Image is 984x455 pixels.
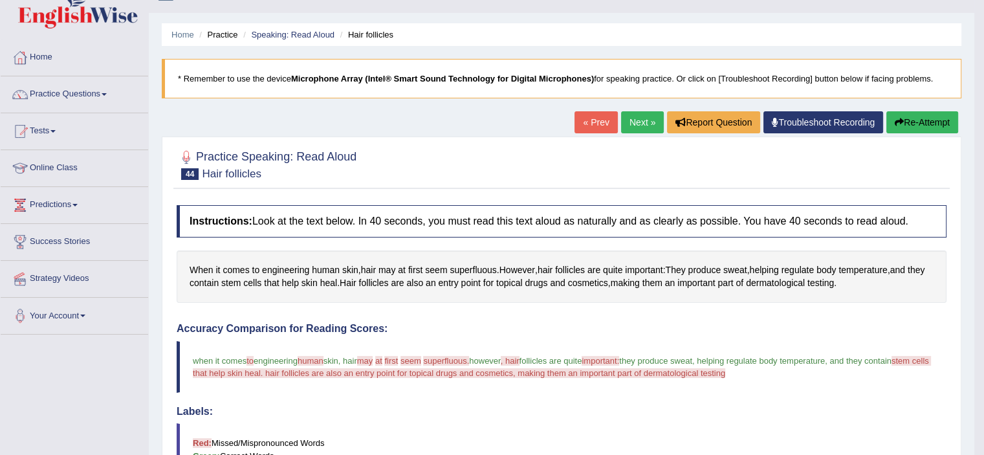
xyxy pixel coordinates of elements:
span: Click to see word definition [461,276,481,290]
span: Click to see word definition [736,276,743,290]
span: Click to see word definition [665,276,675,290]
span: engineering [254,356,298,366]
span: Click to see word definition [340,276,356,290]
div: , . , : , , . , . [177,250,946,303]
span: Click to see word definition [688,263,721,277]
span: may [357,356,373,366]
span: at [375,356,382,366]
span: Click to see word definition [426,276,436,290]
a: Success Stories [1,224,148,256]
small: Hair follicles [202,168,261,180]
span: Click to see word definition [525,276,547,290]
span: hair [343,356,357,366]
a: Online Class [1,150,148,183]
span: Click to see word definition [717,276,733,290]
span: Click to see word definition [499,263,535,277]
span: Click to see word definition [398,263,406,277]
span: skin [323,356,338,366]
a: Speaking: Read Aloud [251,30,334,39]
span: Click to see word definition [450,263,496,277]
span: Click to see word definition [301,276,318,290]
span: Click to see word definition [361,263,376,277]
span: Click to see word definition [438,276,458,290]
a: Troubleshoot Recording [763,111,883,133]
span: important: [582,356,619,366]
span: Click to see word definition [611,276,640,290]
a: Home [171,30,194,39]
a: « Prev [574,111,617,133]
a: Home [1,39,148,72]
span: Click to see word definition [190,263,213,277]
span: Click to see word definition [749,263,778,277]
span: first [384,356,398,366]
span: helping regulate body temperature [697,356,825,366]
a: Predictions [1,187,148,219]
span: Click to see word definition [252,263,259,277]
span: and they contain [829,356,891,366]
span: 44 [181,168,199,180]
span: Click to see word definition [359,276,389,290]
span: Click to see word definition [221,276,241,290]
a: Strategy Videos [1,261,148,293]
span: stem cells that help skin heal. hair follicles are also an entry point for topical drugs and cosm... [193,356,931,378]
span: Click to see word definition [807,276,834,290]
span: Click to see word definition [568,276,608,290]
span: to [246,356,254,366]
button: Report Question [667,111,760,133]
span: Click to see word definition [190,276,219,290]
span: Click to see word definition [555,263,585,277]
a: Next » [621,111,664,133]
span: when it comes [193,356,246,366]
span: Click to see word definition [483,276,494,290]
span: Click to see word definition [677,276,715,290]
span: seem [400,356,421,366]
button: Re-Attempt [886,111,958,133]
h4: Accuracy Comparison for Reading Scores: [177,323,946,335]
span: , [825,356,827,366]
a: Your Account [1,298,148,330]
span: Click to see word definition [215,263,220,277]
span: Click to see word definition [550,276,565,290]
span: follicles are quite [519,356,582,366]
span: Click to see word definition [496,276,522,290]
blockquote: * Remember to use the device for speaking practice. Or click on [Troubleshoot Recording] button b... [162,59,961,98]
span: Click to see word definition [665,263,685,277]
span: superfluous. [423,356,469,366]
span: Click to see word definition [391,276,404,290]
span: Click to see word definition [312,263,340,277]
b: Red: [193,438,212,448]
span: Click to see word definition [406,276,423,290]
span: Click to see word definition [342,263,358,277]
li: Practice [196,28,237,41]
span: they produce sweat [619,356,692,366]
span: Click to see word definition [603,263,622,277]
span: human [298,356,323,366]
span: Click to see word definition [746,276,805,290]
span: however [469,356,500,366]
b: Instructions: [190,216,252,227]
span: Click to see word definition [408,263,423,277]
span: Click to see word definition [816,263,836,277]
span: Click to see word definition [264,276,279,290]
span: Click to see word definition [425,263,447,277]
b: Microphone Array (Intel® Smart Sound Technology for Digital Microphones) [291,74,594,83]
span: Click to see word definition [538,263,552,277]
a: Practice Questions [1,76,148,109]
span: Click to see word definition [781,263,814,277]
h4: Look at the text below. In 40 seconds, you must read this text aloud as naturally and as clearly ... [177,205,946,238]
li: Hair follicles [337,28,393,41]
span: Click to see word definition [378,263,395,277]
h2: Practice Speaking: Read Aloud [177,148,356,180]
span: , [338,356,341,366]
span: Click to see word definition [320,276,337,290]
span: , hair [501,356,519,366]
span: Click to see word definition [281,276,298,290]
span: Click to see word definition [262,263,309,277]
span: Click to see word definition [642,276,662,290]
a: Tests [1,113,148,146]
span: Click to see word definition [625,263,662,277]
h4: Labels: [177,406,946,417]
span: Click to see word definition [838,263,887,277]
span: Click to see word definition [223,263,249,277]
span: Click to see word definition [723,263,747,277]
